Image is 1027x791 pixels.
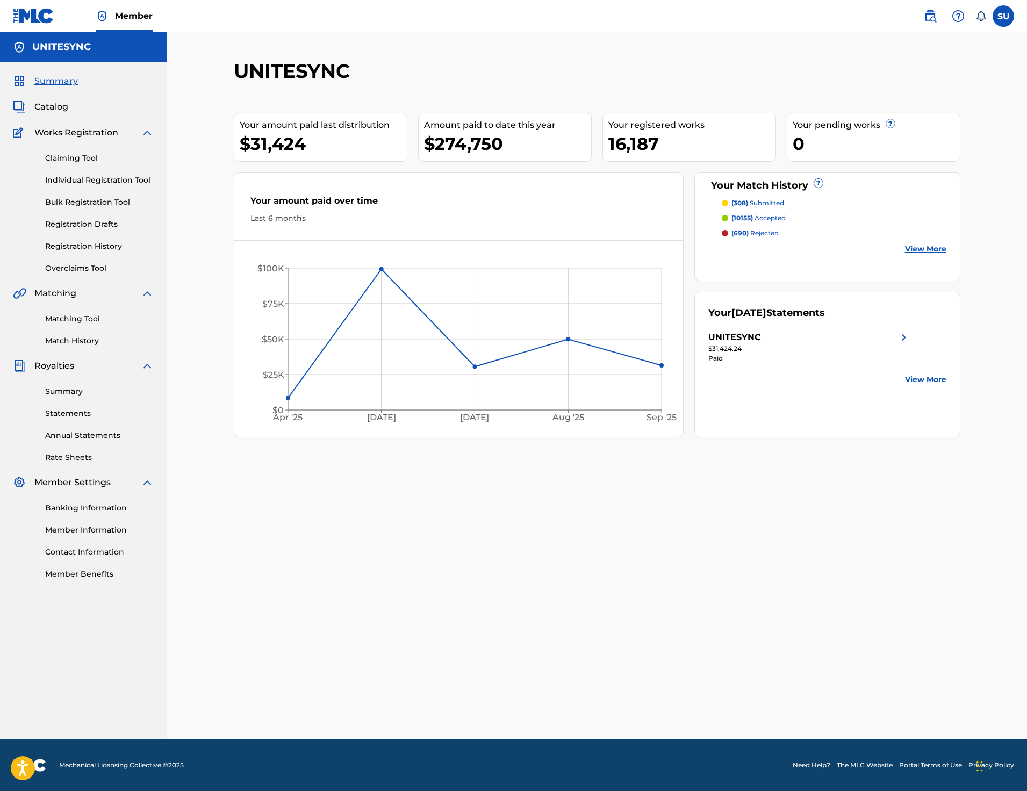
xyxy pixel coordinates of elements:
img: Summary [13,75,26,88]
img: expand [141,359,154,372]
tspan: Apr '25 [272,413,303,423]
div: Your Match History [708,178,946,193]
div: 0 [793,132,960,156]
div: $31,424.24 [708,344,910,354]
div: UNITESYNC [708,331,761,344]
div: Amount paid to date this year [424,119,591,132]
a: Annual Statements [45,430,154,441]
span: ? [886,119,895,128]
div: Widget pro chat [973,739,1027,791]
span: Summary [34,75,78,88]
div: Přetáhnout [976,750,983,782]
span: Matching [34,287,76,300]
a: Contact Information [45,546,154,558]
a: Public Search [920,5,941,27]
a: Portal Terms of Use [899,760,962,770]
img: logo [13,759,46,772]
div: 16,187 [608,132,775,156]
div: $31,424 [240,132,407,156]
a: Match History [45,335,154,347]
span: Royalties [34,359,74,372]
span: Catalog [34,100,68,113]
span: (690) [731,229,749,237]
div: Last 6 months [250,213,667,224]
img: expand [141,126,154,139]
div: Your amount paid over time [250,195,667,213]
tspan: $0 [272,405,283,415]
a: Member Benefits [45,569,154,580]
p: accepted [731,213,786,223]
a: UNITESYNCright chevron icon$31,424.24Paid [708,331,910,363]
span: Member [115,10,153,22]
div: Your registered works [608,119,775,132]
a: Individual Registration Tool [45,175,154,186]
img: Member Settings [13,476,26,489]
a: Registration Drafts [45,219,154,230]
tspan: $100K [257,263,284,274]
img: right chevron icon [897,331,910,344]
a: Statements [45,408,154,419]
span: Member Settings [34,476,111,489]
img: Top Rightsholder [96,10,109,23]
a: Banking Information [45,502,154,514]
img: Royalties [13,359,26,372]
a: Member Information [45,524,154,536]
a: Overclaims Tool [45,263,154,274]
img: help [952,10,965,23]
span: Mechanical Licensing Collective © 2025 [59,760,184,770]
img: Accounts [13,41,26,54]
span: (10155) [731,214,753,222]
h5: UNITESYNC [32,41,91,53]
a: Privacy Policy [968,760,1014,770]
div: User Menu [993,5,1014,27]
img: expand [141,287,154,300]
a: Matching Tool [45,313,154,325]
tspan: $25K [262,370,284,380]
img: MLC Logo [13,8,54,24]
div: Your Statements [708,306,825,320]
span: Works Registration [34,126,118,139]
a: Rate Sheets [45,452,154,463]
a: CatalogCatalog [13,100,68,113]
a: (10155) accepted [722,213,946,223]
div: Your amount paid last distribution [240,119,407,132]
span: ? [814,179,823,188]
a: Claiming Tool [45,153,154,164]
tspan: [DATE] [367,413,396,423]
a: SummarySummary [13,75,78,88]
a: View More [905,243,946,255]
a: The MLC Website [837,760,893,770]
a: View More [905,374,946,385]
tspan: $75K [262,299,284,309]
img: expand [141,476,154,489]
div: Paid [708,354,910,363]
div: Notifications [975,11,986,21]
p: submitted [731,198,784,208]
a: Bulk Registration Tool [45,197,154,208]
h2: UNITESYNC [234,59,355,83]
tspan: Aug '25 [552,413,584,423]
span: (308) [731,199,748,207]
img: Catalog [13,100,26,113]
iframe: Resource Center [997,563,1027,650]
span: [DATE] [731,307,766,319]
a: (690) rejected [722,228,946,238]
a: (308) submitted [722,198,946,208]
a: Registration History [45,241,154,252]
a: Need Help? [793,760,830,770]
iframe: Chat Widget [973,739,1027,791]
div: Your pending works [793,119,960,132]
div: Help [947,5,969,27]
tspan: Sep '25 [647,413,677,423]
p: rejected [731,228,779,238]
tspan: $50K [261,334,284,344]
div: $274,750 [424,132,591,156]
tspan: [DATE] [460,413,489,423]
img: search [924,10,937,23]
img: Works Registration [13,126,27,139]
a: Summary [45,386,154,397]
img: Matching [13,287,26,300]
